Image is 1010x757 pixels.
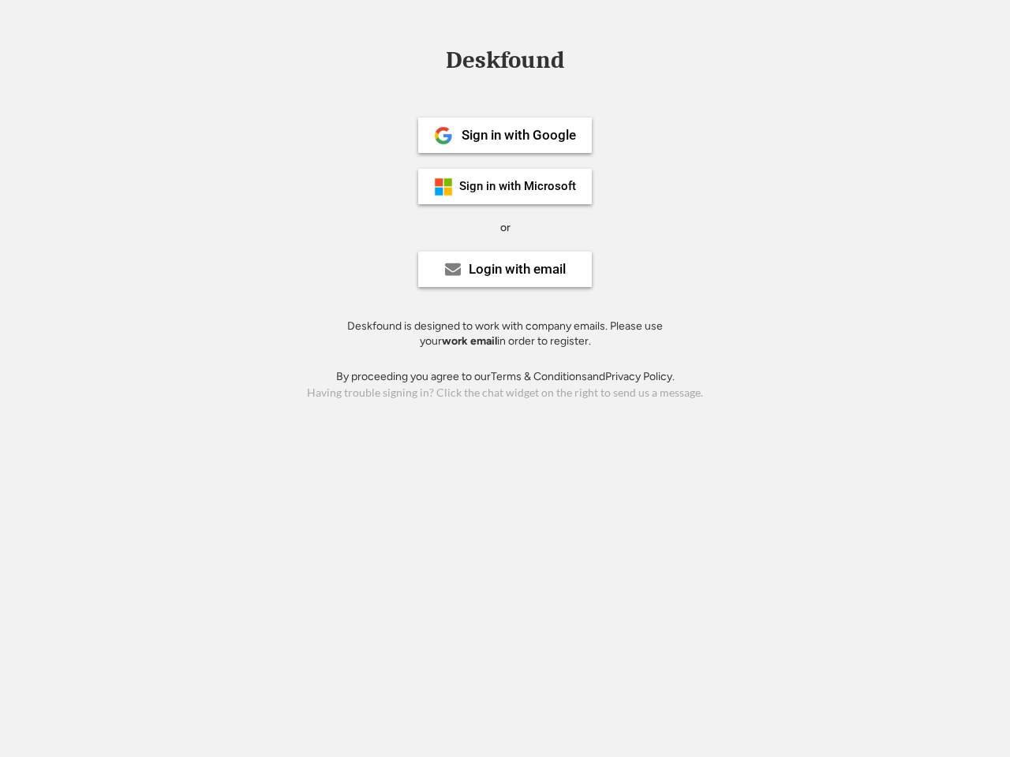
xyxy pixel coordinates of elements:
div: Login with email [469,263,566,276]
strong: work email [442,334,497,348]
div: Deskfound is designed to work with company emails. Please use your in order to register. [327,319,683,349]
div: Deskfound [438,48,572,73]
div: Sign in with Microsoft [459,181,576,192]
a: Privacy Policy. [605,370,675,383]
img: ms-symbollockup_mssymbol_19.png [434,177,453,196]
div: Sign in with Google [462,129,576,142]
img: 1024px-Google__G__Logo.svg.png [434,126,453,145]
div: or [500,220,511,236]
a: Terms & Conditions [491,370,587,383]
div: By proceeding you agree to our and [336,369,675,385]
